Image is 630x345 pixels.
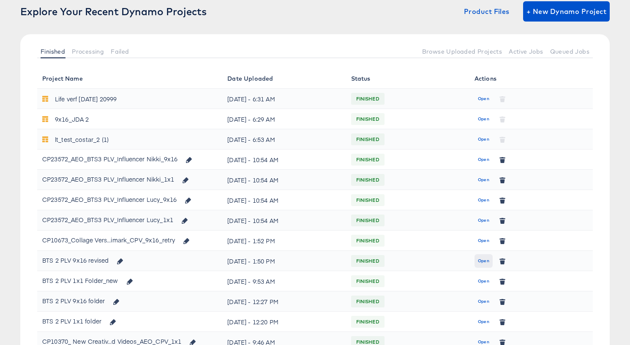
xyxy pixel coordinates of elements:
button: Open [475,173,493,187]
div: [DATE] - 1:50 PM [227,254,341,268]
div: [DATE] - 10:54 AM [227,173,341,187]
div: CP23572_AEO_BTS3 PLV_Influencer Lucy_1x1 [42,213,193,227]
span: Product Files [464,5,510,17]
span: FINISHED [351,295,385,308]
span: FINISHED [351,133,385,146]
div: [DATE] - 9:53 AM [227,274,341,288]
div: [DATE] - 6:53 AM [227,133,341,146]
span: FINISHED [351,193,385,207]
button: Product Files [461,1,513,22]
span: FINISHED [351,112,385,126]
span: Open [478,277,489,285]
div: BTS 2 PLV 9x16 revised [42,253,128,268]
div: BTS 2 PLV 1x1 folder [42,314,121,329]
span: Queued Jobs [550,48,589,55]
button: Open [475,153,493,166]
span: Open [478,176,489,184]
span: Open [478,318,489,326]
div: [DATE] - 12:20 PM [227,315,341,329]
span: FINISHED [351,254,385,268]
th: Date Uploaded [222,68,346,89]
button: Open [475,274,493,288]
button: Open [475,133,493,146]
span: Open [478,156,489,163]
span: Open [478,298,489,305]
button: Open [475,295,493,308]
button: Open [475,315,493,329]
th: Actions [469,68,593,89]
th: Project Name [37,68,222,89]
button: Open [475,112,493,126]
span: Open [478,95,489,103]
button: Open [475,193,493,207]
div: [DATE] - 6:31 AM [227,92,341,106]
span: Open [478,237,489,244]
button: Open [475,92,493,106]
th: Status [346,68,469,89]
button: Open [475,234,493,247]
div: [DATE] - 12:27 PM [227,295,341,308]
span: Open [478,196,489,204]
span: Open [478,136,489,143]
span: Active Jobs [509,48,543,55]
span: FINISHED [351,92,385,106]
span: FINISHED [351,315,385,329]
span: + New Dynamo Project [526,5,606,17]
span: FINISHED [351,173,385,187]
span: FINISHED [351,214,385,227]
div: 9x16_JDA 2 [55,112,89,126]
div: [DATE] - 6:29 AM [227,112,341,126]
span: FINISHED [351,274,385,288]
div: [DATE] - 10:54 AM [227,153,341,166]
div: CP10673_Collage Vers...imark_CPV_9x16_retry [42,233,175,247]
span: Finished [41,48,65,55]
div: Life verf [DATE] 20999 [55,92,117,106]
button: Open [475,214,493,227]
div: CP23572_AEO_BTS3 PLV_Influencer Nikki_9x16 [42,152,197,166]
button: + New Dynamo Project [523,1,610,22]
span: Open [478,115,489,123]
div: [DATE] - 1:52 PM [227,234,341,247]
span: FINISHED [351,234,385,247]
div: CP23572_AEO_BTS3 PLV_Influencer Nikki_1x1 [42,172,194,187]
div: Explore Your Recent Dynamo Projects [20,5,207,17]
span: Processing [72,48,104,55]
div: [DATE] - 10:54 AM [227,193,341,207]
span: Browse Uploaded Projects [422,48,502,55]
div: BTS 2 PLV 1x1 Folder_new [42,274,138,288]
div: BTS 2 PLV 9x16 folder [42,294,125,308]
span: Open [478,217,489,224]
span: Failed [111,48,129,55]
div: CP23572_AEO_BTS3 PLV_Influencer Lucy_9x16 [42,193,196,207]
span: Open [478,257,489,265]
div: lt_test_costar_2 (1) [55,133,109,146]
div: [DATE] - 10:54 AM [227,214,341,227]
span: FINISHED [351,153,385,166]
button: Open [475,254,493,268]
